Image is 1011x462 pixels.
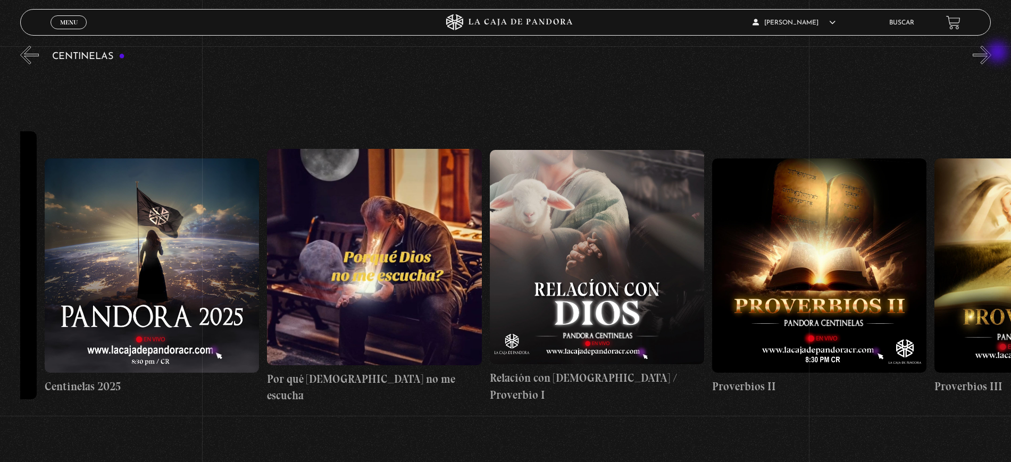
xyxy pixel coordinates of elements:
[20,46,39,64] button: Previous
[946,15,960,30] a: View your shopping cart
[753,20,835,26] span: [PERSON_NAME]
[973,46,991,64] button: Next
[889,20,914,26] a: Buscar
[56,28,81,36] span: Cerrar
[60,19,78,26] span: Menu
[52,52,125,62] h3: Centinelas
[45,378,259,395] h4: Centinelas 2025
[490,369,704,403] h4: Relación con [DEMOGRAPHIC_DATA] / Proverbio I
[267,371,481,404] h4: Por qué [DEMOGRAPHIC_DATA] no me escucha
[712,378,926,395] h4: Proverbios II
